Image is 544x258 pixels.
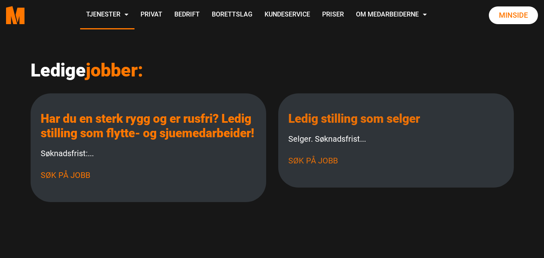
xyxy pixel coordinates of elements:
[31,60,514,81] h2: Ledige
[41,147,256,160] p: Søknadsfrist:...
[316,1,350,29] a: Priser
[288,156,338,165] a: Søk på jobb
[288,111,420,126] a: Les mer om Ledig stilling som selger main title
[168,1,206,29] a: Bedrift
[259,1,316,29] a: Kundeservice
[41,111,254,140] a: Les mer om Har du en sterk rygg og er rusfri? Ledig stilling som flytte- og sjuemedarbeider! main...
[41,170,90,180] a: Søk på jobb
[206,1,259,29] a: Borettslag
[350,1,433,29] a: Om Medarbeiderne
[86,60,143,81] span: jobber:
[489,6,538,24] a: Minside
[80,1,134,29] a: Tjenester
[288,132,504,146] p: Selger. Søknadsfrist...
[134,1,168,29] a: Privat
